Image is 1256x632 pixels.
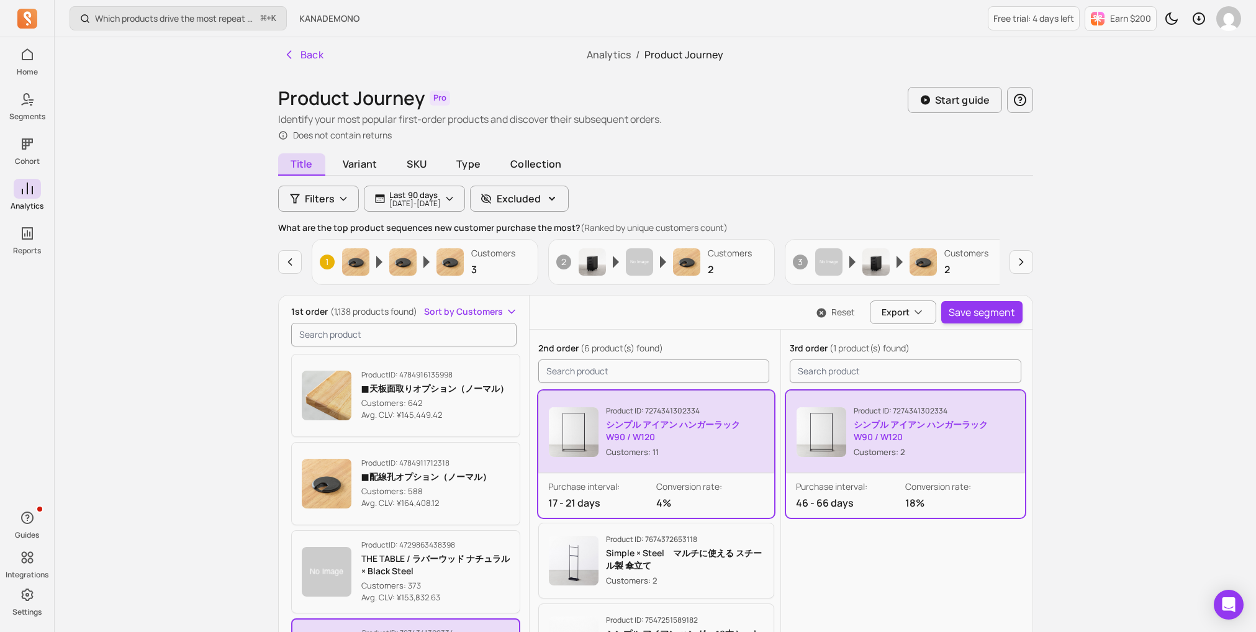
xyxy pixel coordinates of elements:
[261,12,276,25] span: +
[291,323,517,346] input: search product
[905,495,1014,510] p: 18%
[436,248,464,276] img: Product image
[389,190,441,200] p: Last 90 days
[548,495,656,510] p: 17 - 21 days
[361,409,508,422] p: Avg. CLV: ¥145,449.42
[1110,12,1151,25] p: Earn $200
[606,547,764,572] p: Simple × Steel マルチに使える スチール製 傘立て
[790,359,1021,383] input: search product
[330,153,390,174] span: Variant
[361,370,508,380] p: Product ID: 4784916135998
[15,530,39,540] p: Guides
[291,530,521,613] button: ProductID: 4729863438398THE TABLE / ラバーウッド ナチュラル × Black SteelCustomers: 373Avg. CLV: ¥153,832.63
[361,553,510,577] p: THE TABLE / ラバーウッド ナチュラル × Black Steel
[260,11,267,27] kbd: ⌘
[6,570,48,580] p: Integrations
[549,407,599,457] img: Product image
[908,87,1002,113] button: Start guide
[538,390,774,473] button: Product imageProduct ID: 7274341302334シンプル アイアン ハンガーラック W90 / W120Customers: 11
[538,342,769,354] p: 2nd order
[278,222,1033,234] p: What are the top product sequences new customer purchase the most?
[854,446,1014,458] p: Customers: 2
[497,191,541,206] p: Excluded
[854,418,1014,443] p: シンプル アイアン ハンガーラック W90 / W120
[361,471,491,483] p: ■配線孔オプション（ノーマル）
[796,495,905,510] p: 46 - 66 days
[361,580,510,592] p: Customers: 373
[790,342,1021,354] p: 3rd order
[910,248,937,276] img: Product image
[95,12,256,25] p: Which products drive the most repeat purchases?
[538,359,769,383] input: search product
[1214,590,1244,620] div: Open Intercom Messenger
[793,255,808,269] span: 3
[673,248,700,276] img: Product image
[291,354,521,437] button: ProductID: 4784916135998■天板面取りオプション（ノーマル）Customers: 642Avg. CLV: ¥145,449.42
[444,153,493,174] span: Type
[538,523,774,598] button: Product imageProduct ID: 7674372653118Simple × Steel マルチに使える スチール製 傘立てCustomers: 2
[471,247,515,260] p: Customers
[305,191,335,206] span: Filters
[278,186,359,212] button: Filters
[470,186,569,212] button: Excluded
[656,481,764,493] p: Conversion rate:
[656,495,764,510] p: 4%
[361,540,510,550] p: Product ID: 4729863438398
[579,248,606,276] img: Product image
[12,607,42,617] p: Settings
[424,305,518,318] button: Sort by Customers
[302,547,351,597] img: Product image
[854,406,1014,416] p: Product ID: 7274341302334
[471,262,515,277] p: 3
[941,301,1023,323] button: Save segment
[606,574,764,587] p: Customers: 2
[292,7,367,30] button: KANADEMONO
[549,536,599,585] img: Product image
[796,481,905,493] p: Purchase interval:
[993,12,1074,25] p: Free trial: 4 days left
[606,418,764,443] p: シンプル アイアン ハンガーラック W90 / W120
[361,382,508,395] p: ■天板面取りオプション（ノーマル）
[394,153,439,174] span: SKU
[389,248,417,276] img: Product image
[806,306,865,318] button: Reset
[364,186,465,212] button: Last 90 days[DATE]-[DATE]
[581,222,728,233] span: (Ranked by unique customers count)
[302,459,351,508] img: Product image
[944,247,988,260] p: Customers
[786,390,1025,473] button: Product imageProduct ID: 7274341302334シンプル アイアン ハンガーラック W90 / W120Customers: 2
[905,481,1014,493] p: Conversion rate:
[785,239,1011,285] button: 3Product imageProduct imageProduct imageCustomers2
[498,153,574,174] span: Collection
[935,93,990,107] p: Start guide
[15,156,40,166] p: Cohort
[708,262,752,277] p: 2
[606,535,764,544] p: Product ID: 7674372653118
[631,48,644,61] span: /
[278,153,325,176] span: Title
[293,129,392,142] p: Does not contain returns
[424,305,503,318] span: Sort by Customers
[361,497,491,510] p: Avg. CLV: ¥164,408.12
[361,592,510,604] p: Avg. CLV: ¥153,832.63
[13,246,41,256] p: Reports
[361,485,491,498] p: Customers: 588
[1159,6,1184,31] button: Toggle dark mode
[829,342,910,354] span: (1 product(s) found)
[14,505,41,543] button: Guides
[626,248,653,276] img: Product image
[815,248,843,276] img: Product image
[299,12,359,25] span: KANADEMONO
[302,371,351,420] img: Product image
[330,305,417,317] span: (1,138 products found)
[430,91,450,106] span: Pro
[291,442,521,525] button: ProductID: 4784911712318■配線孔オプション（ノーマル）Customers: 588Avg. CLV: ¥164,408.12
[708,247,752,260] p: Customers
[17,67,38,77] p: Home
[988,6,1080,30] a: Free trial: 4 days left
[342,248,369,276] img: Product image
[11,201,43,211] p: Analytics
[548,481,656,493] p: Purchase interval:
[361,458,491,468] p: Product ID: 4784911712318
[606,615,764,625] p: Product ID: 7547251589182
